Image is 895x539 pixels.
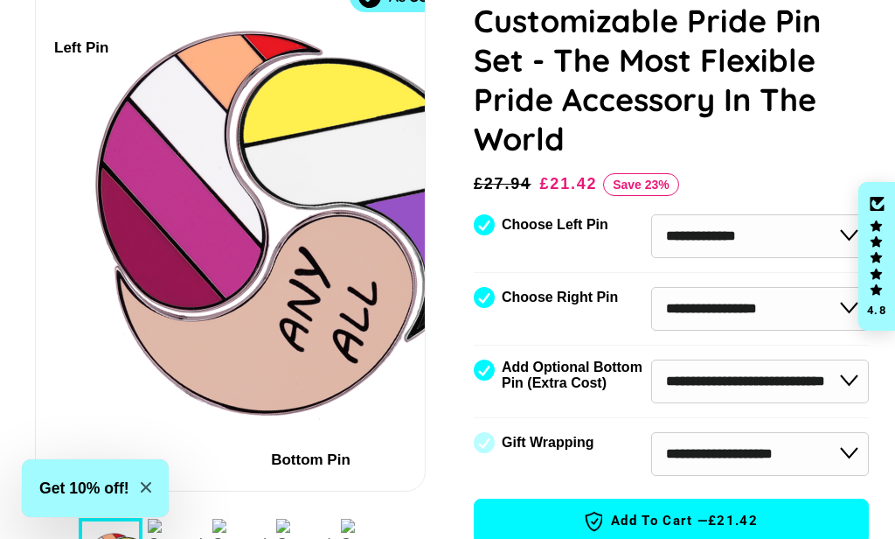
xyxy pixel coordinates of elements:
label: Gift Wrapping [502,435,593,451]
div: Click to open Judge.me floating reviews tab [858,182,895,331]
div: Bottom Pin [271,449,350,472]
span: Add to Cart — [501,510,842,533]
span: £21.42 [708,512,758,530]
label: Add Optional Bottom Pin (Extra Cost) [502,360,649,391]
div: 4.8 [866,304,887,316]
div: Left Pin [54,37,108,60]
label: Choose Right Pin [502,290,618,305]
